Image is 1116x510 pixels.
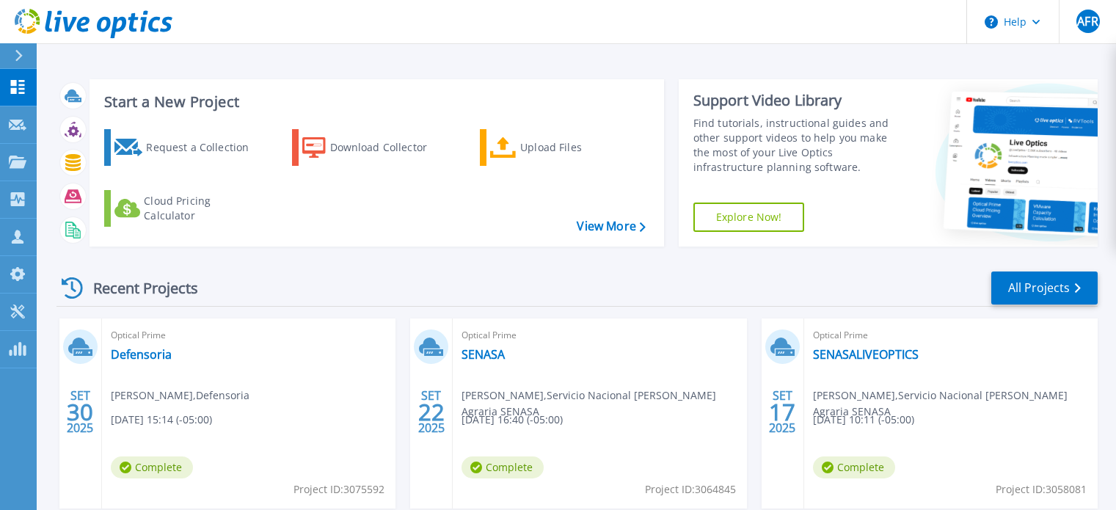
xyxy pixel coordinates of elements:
a: Request a Collection [104,129,268,166]
a: Explore Now! [693,203,805,232]
a: Cloud Pricing Calculator [104,190,268,227]
div: Recent Projects [56,270,218,306]
a: All Projects [991,272,1098,305]
span: Complete [111,456,193,478]
a: SENASA [462,347,505,362]
div: Upload Files [520,133,638,162]
span: [PERSON_NAME] , Defensoria [111,387,249,404]
div: Request a Collection [146,133,263,162]
span: [PERSON_NAME] , Servicio Nacional [PERSON_NAME] Agraria SENASA [462,387,746,420]
span: 22 [418,406,445,418]
span: 30 [67,406,93,418]
span: Optical Prime [462,327,737,343]
a: View More [577,219,645,233]
span: [PERSON_NAME] , Servicio Nacional [PERSON_NAME] Agraria SENASA [813,387,1098,420]
span: Project ID: 3064845 [645,481,736,498]
div: Support Video Library [693,91,904,110]
div: SET 2025 [417,385,445,439]
h3: Start a New Project [104,94,645,110]
div: Download Collector [330,133,448,162]
span: Project ID: 3075592 [293,481,384,498]
span: 17 [769,406,795,418]
span: [DATE] 16:40 (-05:00) [462,412,563,428]
span: AFR [1077,15,1098,27]
a: Upload Files [480,129,643,166]
span: Project ID: 3058081 [996,481,1087,498]
span: Complete [462,456,544,478]
a: Defensoria [111,347,172,362]
div: Find tutorials, instructional guides and other support videos to help you make the most of your L... [693,116,904,175]
a: Download Collector [292,129,456,166]
a: SENASALIVEOPTICS [813,347,919,362]
span: Optical Prime [111,327,387,343]
span: Optical Prime [813,327,1089,343]
div: Cloud Pricing Calculator [144,194,261,223]
div: SET 2025 [768,385,796,439]
span: [DATE] 10:11 (-05:00) [813,412,914,428]
span: Complete [813,456,895,478]
span: [DATE] 15:14 (-05:00) [111,412,212,428]
div: SET 2025 [66,385,94,439]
